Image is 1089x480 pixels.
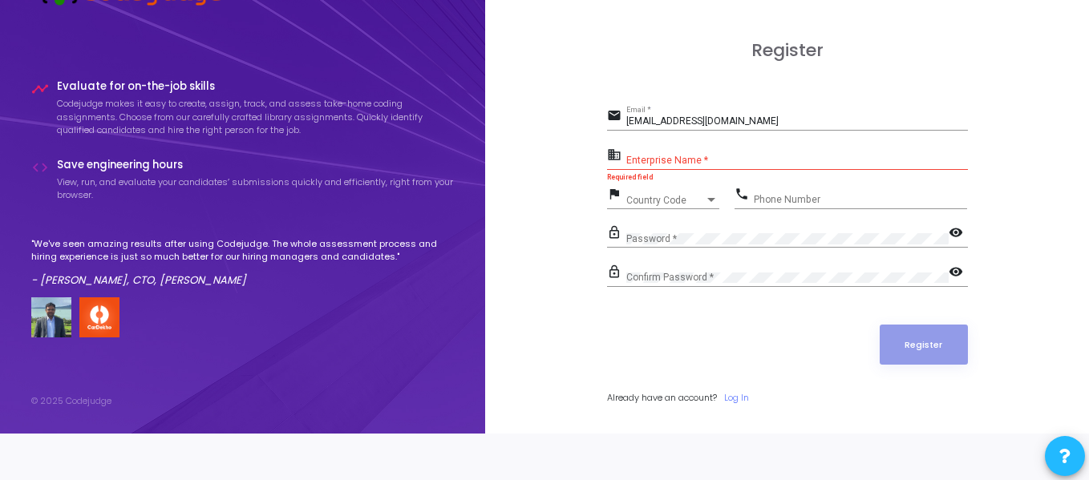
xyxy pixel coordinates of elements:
[31,237,455,264] p: "We've seen amazing results after using Codejudge. The whole assessment process and hiring experi...
[607,186,626,205] mat-icon: flag
[949,264,968,283] mat-icon: visibility
[607,264,626,283] mat-icon: lock_outline
[57,97,455,137] p: Codejudge makes it easy to create, assign, track, and assess take-home coding assignments. Choose...
[57,80,455,93] h4: Evaluate for on-the-job skills
[735,186,754,205] mat-icon: phone
[949,224,968,244] mat-icon: visibility
[607,391,717,404] span: Already have an account?
[31,80,49,98] i: timeline
[57,159,455,171] h4: Save engineering hours
[31,272,246,288] em: - [PERSON_NAME], CTO, [PERSON_NAME]
[626,196,705,205] span: Country Code
[724,391,749,405] a: Log In
[607,224,626,244] mat-icon: lock_outline
[57,175,455,202] p: View, run, and evaluate your candidates’ submissions quickly and efficiently, right from your bro...
[31,297,71,337] img: user image
[79,297,119,337] img: company-logo
[626,116,968,127] input: Email
[626,155,968,167] input: Enterprise Name
[607,107,626,127] mat-icon: email
[607,40,968,61] h3: Register
[31,394,111,408] div: © 2025 Codejudge
[607,147,626,166] mat-icon: business
[607,173,653,181] strong: Required field
[754,194,967,205] input: Phone Number
[880,325,968,365] button: Register
[31,159,49,176] i: code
